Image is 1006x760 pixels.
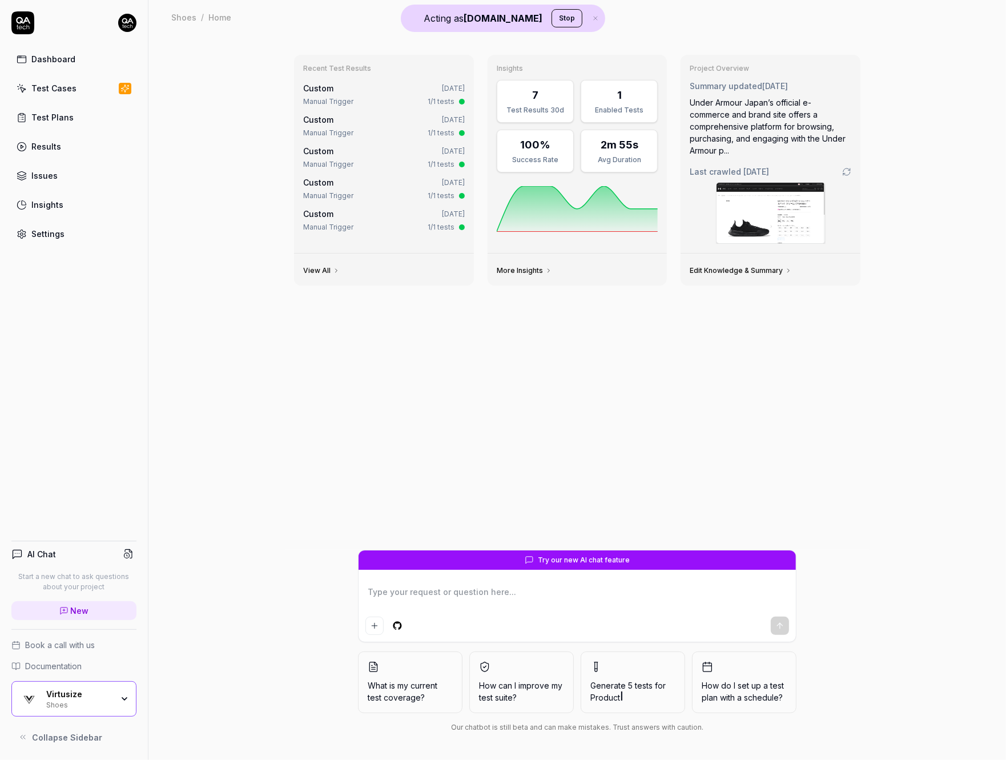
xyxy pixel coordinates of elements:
[303,178,333,187] span: Custom
[303,115,333,124] span: Custom
[428,222,454,232] div: 1/1 tests
[301,174,467,203] a: Custom[DATE]Manual Trigger1/1 tests
[497,64,658,73] h3: Insights
[25,639,95,651] span: Book a call with us
[11,601,136,620] a: New
[303,159,353,170] div: Manual Trigger
[428,191,454,201] div: 1/1 tests
[590,693,620,702] span: Product
[588,105,650,115] div: Enabled Tests
[11,572,136,592] p: Start a new chat to ask questions about your project
[479,679,564,703] span: How can I improve my test suite?
[11,77,136,99] a: Test Cases
[303,64,465,73] h3: Recent Test Results
[11,726,136,749] button: Collapse Sidebar
[303,128,353,138] div: Manual Trigger
[118,14,136,32] img: 7ccf6c19-61ad-4a6c-8811-018b02a1b829.jpg
[442,178,465,187] time: [DATE]
[301,143,467,172] a: Custom[DATE]Manual Trigger1/1 tests
[46,699,112,709] div: Shoes
[301,80,467,109] a: Custom[DATE]Manual Trigger1/1 tests
[762,81,788,91] time: [DATE]
[11,106,136,128] a: Test Plans
[690,166,769,178] span: Last crawled
[368,679,453,703] span: What is my current test coverage?
[358,722,796,733] div: Our chatbot is still beta and can make mistakes. Trust answers with caution.
[442,210,465,218] time: [DATE]
[590,679,675,703] span: Generate 5 tests for
[303,209,333,219] span: Custom
[303,96,353,107] div: Manual Trigger
[301,111,467,140] a: Custom[DATE]Manual Trigger1/1 tests
[552,9,582,27] button: Stop
[303,146,333,156] span: Custom
[31,228,65,240] div: Settings
[581,652,685,713] button: Generate 5 tests forProduct
[504,155,566,165] div: Success Rate
[617,87,622,103] div: 1
[11,194,136,216] a: Insights
[301,206,467,235] a: Custom[DATE]Manual Trigger1/1 tests
[358,652,462,713] button: What is my current test coverage?
[11,660,136,672] a: Documentation
[469,652,574,713] button: How can I improve my test suite?
[702,679,787,703] span: How do I set up a test plan with a schedule?
[532,87,538,103] div: 7
[31,53,75,65] div: Dashboard
[442,115,465,124] time: [DATE]
[11,639,136,651] a: Book a call with us
[504,105,566,115] div: Test Results 30d
[303,83,333,93] span: Custom
[11,681,136,717] button: Virtusize LogoVirtusizeShoes
[25,660,82,672] span: Documentation
[692,652,796,713] button: How do I set up a test plan with a schedule?
[71,605,89,617] span: New
[171,11,196,23] div: Shoes
[743,167,769,176] time: [DATE]
[201,11,204,23] div: /
[588,155,650,165] div: Avg Duration
[690,64,851,73] h3: Project Overview
[11,135,136,158] a: Results
[11,48,136,70] a: Dashboard
[442,147,465,155] time: [DATE]
[208,11,231,23] div: Home
[365,617,384,635] button: Add attachment
[31,140,61,152] div: Results
[31,82,77,94] div: Test Cases
[303,222,353,232] div: Manual Trigger
[842,167,851,176] a: Go to crawling settings
[520,137,550,152] div: 100%
[601,137,638,152] div: 2m 55s
[690,96,851,156] div: Under Armour Japan’s official e-commerce and brand site offers a comprehensive platform for brows...
[11,223,136,245] a: Settings
[538,555,630,565] span: Try our new AI chat feature
[46,689,112,699] div: Virtusize
[690,81,762,91] span: Summary updated
[497,266,552,275] a: More Insights
[19,689,39,709] img: Virtusize Logo
[27,548,56,560] h4: AI Chat
[31,170,58,182] div: Issues
[690,266,792,275] a: Edit Knowledge & Summary
[428,96,454,107] div: 1/1 tests
[32,731,102,743] span: Collapse Sidebar
[428,159,454,170] div: 1/1 tests
[303,191,353,201] div: Manual Trigger
[428,128,454,138] div: 1/1 tests
[31,199,63,211] div: Insights
[303,266,340,275] a: View All
[717,183,825,243] img: Screenshot
[11,164,136,187] a: Issues
[31,111,74,123] div: Test Plans
[442,84,465,93] time: [DATE]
